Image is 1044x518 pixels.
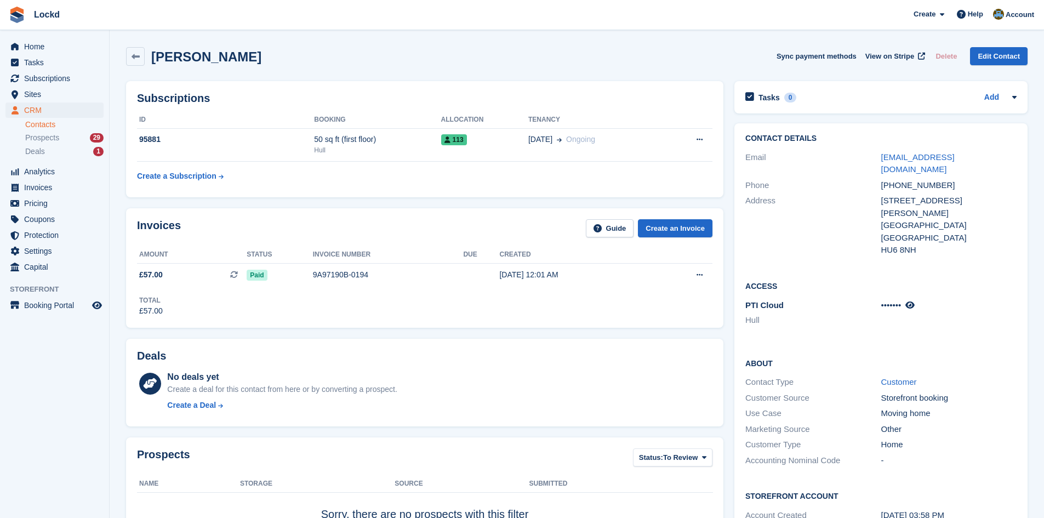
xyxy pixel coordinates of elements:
[745,407,881,420] div: Use Case
[5,180,104,195] a: menu
[24,227,90,243] span: Protection
[745,300,784,310] span: PTI Cloud
[24,298,90,313] span: Booking Portal
[139,269,163,281] span: £57.00
[24,164,90,179] span: Analytics
[499,269,652,281] div: [DATE] 12:01 AM
[5,243,104,259] a: menu
[993,9,1004,20] img: Paul Budding
[970,47,1028,65] a: Edit Contact
[984,92,999,104] a: Add
[499,246,652,264] th: Created
[24,180,90,195] span: Invoices
[137,170,216,182] div: Create a Subscription
[586,219,634,237] a: Guide
[24,87,90,102] span: Sites
[25,146,104,157] a: Deals 1
[25,133,59,143] span: Prospects
[5,39,104,54] a: menu
[745,134,1017,143] h2: Contact Details
[313,269,464,281] div: 9A97190B-0194
[5,87,104,102] a: menu
[1006,9,1034,20] span: Account
[90,299,104,312] a: Preview store
[10,284,109,295] span: Storefront
[663,452,698,463] span: To Review
[24,103,90,118] span: CRM
[784,93,797,103] div: 0
[745,179,881,192] div: Phone
[5,71,104,86] a: menu
[314,134,441,145] div: 50 sq ft (first floor)
[881,232,1017,244] div: [GEOGRAPHIC_DATA]
[441,134,467,145] span: 113
[5,259,104,275] a: menu
[777,47,857,65] button: Sync payment methods
[5,103,104,118] a: menu
[5,298,104,313] a: menu
[24,71,90,86] span: Subscriptions
[745,314,881,327] li: Hull
[247,270,267,281] span: Paid
[167,371,397,384] div: No deals yet
[745,357,1017,368] h2: About
[881,152,955,174] a: [EMAIL_ADDRESS][DOMAIN_NAME]
[167,384,397,395] div: Create a deal for this contact from here or by converting a prospect.
[151,49,261,64] h2: [PERSON_NAME]
[745,151,881,176] div: Email
[745,490,1017,501] h2: Storefront Account
[881,179,1017,192] div: [PHONE_NUMBER]
[914,9,935,20] span: Create
[137,166,224,186] a: Create a Subscription
[745,423,881,436] div: Marketing Source
[137,92,712,105] h2: Subscriptions
[137,219,181,237] h2: Invoices
[5,55,104,70] a: menu
[25,146,45,157] span: Deals
[528,134,552,145] span: [DATE]
[881,244,1017,257] div: HU6 8NH
[745,392,881,405] div: Customer Source
[865,51,914,62] span: View on Stripe
[529,475,712,493] th: Submitted
[90,133,104,143] div: 29
[137,350,166,362] h2: Deals
[861,47,927,65] a: View on Stripe
[881,377,917,386] a: Customer
[5,227,104,243] a: menu
[24,243,90,259] span: Settings
[25,132,104,144] a: Prospects 29
[745,195,881,257] div: Address
[881,195,1017,219] div: [STREET_ADDRESS][PERSON_NAME]
[167,400,216,411] div: Create a Deal
[167,400,397,411] a: Create a Deal
[139,305,163,317] div: £57.00
[137,246,247,264] th: Amount
[758,93,780,103] h2: Tasks
[24,259,90,275] span: Capital
[638,219,712,237] a: Create an Invoice
[247,246,312,264] th: Status
[881,300,902,310] span: •••••••
[745,454,881,467] div: Accounting Nominal Code
[463,246,499,264] th: Due
[314,145,441,155] div: Hull
[881,392,1017,405] div: Storefront booking
[881,439,1017,451] div: Home
[528,111,665,129] th: Tenancy
[137,134,314,145] div: 95881
[931,47,961,65] button: Delete
[137,448,190,469] h2: Prospects
[441,111,528,129] th: Allocation
[395,475,529,493] th: Source
[24,39,90,54] span: Home
[745,439,881,451] div: Customer Type
[137,475,240,493] th: Name
[745,376,881,389] div: Contact Type
[30,5,64,24] a: Lockd
[24,212,90,227] span: Coupons
[9,7,25,23] img: stora-icon-8386f47178a22dfd0bd8f6a31ec36ba5ce8667c1dd55bd0f319d3a0aa187defe.svg
[137,111,314,129] th: ID
[24,196,90,211] span: Pricing
[5,164,104,179] a: menu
